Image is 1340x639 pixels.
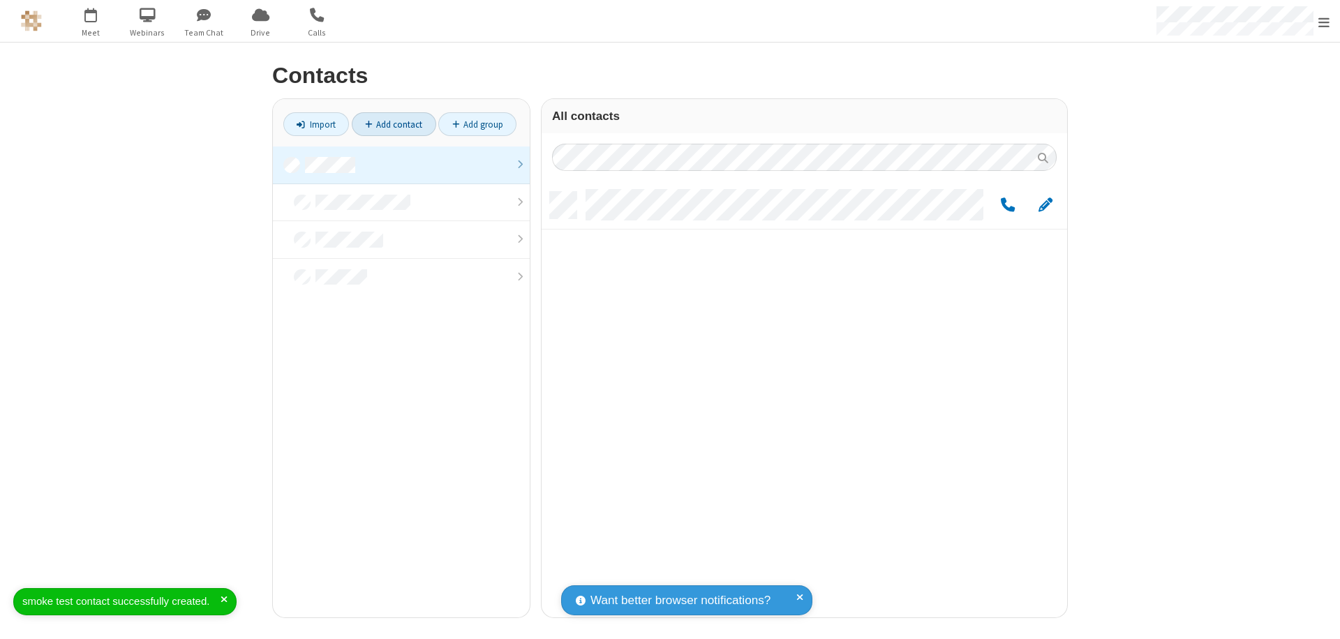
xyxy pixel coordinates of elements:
span: Want better browser notifications? [590,592,770,610]
h3: All contacts [552,110,1057,123]
button: Call by phone [994,197,1021,214]
a: Add group [438,112,516,136]
span: Webinars [121,27,174,39]
a: Import [283,112,349,136]
a: Add contact [352,112,436,136]
span: Calls [291,27,343,39]
iframe: Chat [1305,603,1330,629]
button: Edit [1032,197,1059,214]
img: QA Selenium DO NOT DELETE OR CHANGE [21,10,42,31]
span: Team Chat [178,27,230,39]
h2: Contacts [272,63,1068,88]
div: grid [542,181,1067,617]
span: Drive [234,27,287,39]
span: Meet [65,27,117,39]
div: smoke test contact successfully created. [22,594,221,610]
